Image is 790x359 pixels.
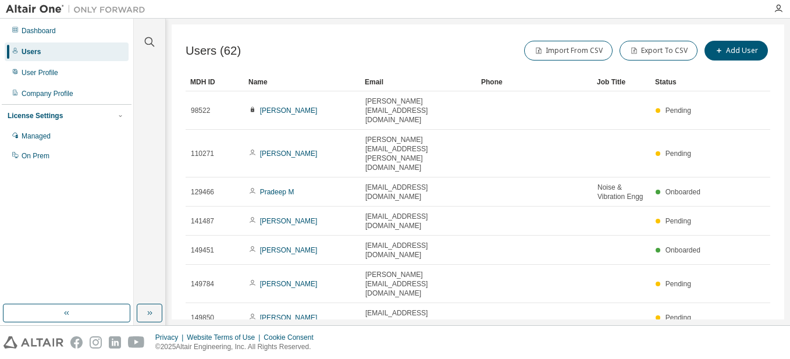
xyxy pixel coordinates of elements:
[191,313,214,322] span: 149850
[109,336,121,349] img: linkedin.svg
[187,333,264,342] div: Website Terms of Use
[365,308,471,327] span: [EMAIL_ADDRESS][DOMAIN_NAME]
[22,68,58,77] div: User Profile
[365,241,471,260] span: [EMAIL_ADDRESS][DOMAIN_NAME]
[191,216,214,226] span: 141487
[666,314,691,322] span: Pending
[365,97,471,125] span: [PERSON_NAME][EMAIL_ADDRESS][DOMAIN_NAME]
[666,280,691,288] span: Pending
[90,336,102,349] img: instagram.svg
[186,44,241,58] span: Users (62)
[655,73,704,91] div: Status
[70,336,83,349] img: facebook.svg
[128,336,145,349] img: youtube.svg
[666,217,691,225] span: Pending
[365,270,471,298] span: [PERSON_NAME][EMAIL_ADDRESS][DOMAIN_NAME]
[365,183,471,201] span: [EMAIL_ADDRESS][DOMAIN_NAME]
[365,212,471,230] span: [EMAIL_ADDRESS][DOMAIN_NAME]
[191,187,214,197] span: 129466
[3,336,63,349] img: altair_logo.svg
[155,333,187,342] div: Privacy
[260,188,294,196] a: Pradeep M
[6,3,151,15] img: Altair One
[264,333,320,342] div: Cookie Consent
[666,246,700,254] span: Onboarded
[191,246,214,255] span: 149451
[260,217,318,225] a: [PERSON_NAME]
[22,151,49,161] div: On Prem
[22,131,51,141] div: Managed
[191,149,214,158] span: 110271
[260,150,318,158] a: [PERSON_NAME]
[365,73,472,91] div: Email
[481,73,588,91] div: Phone
[191,106,210,115] span: 98522
[22,47,41,56] div: Users
[597,183,645,201] span: Noise & Vibration Engg
[704,41,768,61] button: Add User
[191,279,214,289] span: 149784
[524,41,613,61] button: Import From CSV
[597,73,646,91] div: Job Title
[260,314,318,322] a: [PERSON_NAME]
[260,106,318,115] a: [PERSON_NAME]
[155,342,321,352] p: © 2025 Altair Engineering, Inc. All Rights Reserved.
[8,111,63,120] div: License Settings
[365,135,471,172] span: [PERSON_NAME][EMAIL_ADDRESS][PERSON_NAME][DOMAIN_NAME]
[248,73,355,91] div: Name
[620,41,698,61] button: Export To CSV
[22,26,56,35] div: Dashboard
[190,73,239,91] div: MDH ID
[666,106,691,115] span: Pending
[260,246,318,254] a: [PERSON_NAME]
[666,188,700,196] span: Onboarded
[22,89,73,98] div: Company Profile
[260,280,318,288] a: [PERSON_NAME]
[666,150,691,158] span: Pending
